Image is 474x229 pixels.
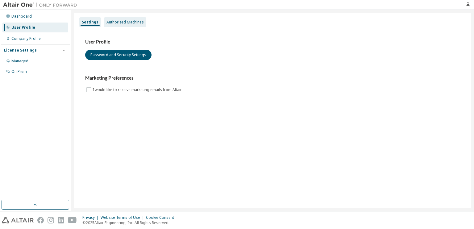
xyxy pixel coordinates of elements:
[82,220,178,225] p: © 2025 Altair Engineering, Inc. All Rights Reserved.
[106,20,144,25] div: Authorized Machines
[11,25,35,30] div: User Profile
[11,14,32,19] div: Dashboard
[85,75,460,81] h3: Marketing Preferences
[146,215,178,220] div: Cookie Consent
[85,39,460,45] h3: User Profile
[58,217,64,223] img: linkedin.svg
[85,50,152,60] button: Password and Security Settings
[11,69,27,74] div: On Prem
[3,2,80,8] img: Altair One
[82,215,101,220] div: Privacy
[37,217,44,223] img: facebook.svg
[68,217,77,223] img: youtube.svg
[48,217,54,223] img: instagram.svg
[11,59,28,64] div: Managed
[93,86,183,94] label: I would like to receive marketing emails from Altair
[11,36,41,41] div: Company Profile
[4,48,37,53] div: License Settings
[2,217,34,223] img: altair_logo.svg
[82,20,98,25] div: Settings
[101,215,146,220] div: Website Terms of Use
